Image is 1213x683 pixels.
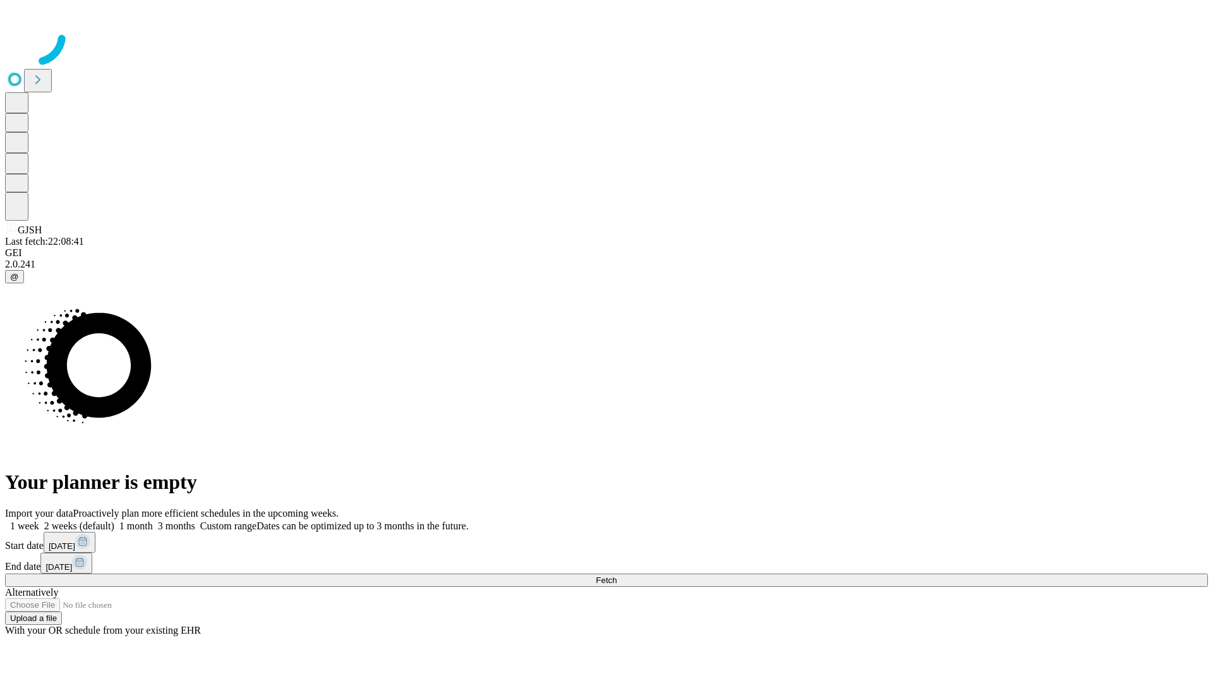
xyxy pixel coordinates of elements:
[596,575,617,585] span: Fetch
[5,236,84,247] span: Last fetch: 22:08:41
[45,562,72,572] span: [DATE]
[18,225,42,235] span: GJSH
[5,508,73,519] span: Import your data
[5,270,24,283] button: @
[158,520,195,531] span: 3 months
[10,520,39,531] span: 1 week
[5,574,1208,587] button: Fetch
[10,272,19,281] span: @
[5,259,1208,270] div: 2.0.241
[119,520,153,531] span: 1 month
[5,587,58,598] span: Alternatively
[40,553,92,574] button: [DATE]
[44,520,114,531] span: 2 weeks (default)
[5,247,1208,259] div: GEI
[5,471,1208,494] h1: Your planner is empty
[5,612,62,625] button: Upload a file
[256,520,468,531] span: Dates can be optimized up to 3 months in the future.
[49,541,75,551] span: [DATE]
[44,532,95,553] button: [DATE]
[5,625,201,636] span: With your OR schedule from your existing EHR
[200,520,256,531] span: Custom range
[73,508,339,519] span: Proactively plan more efficient schedules in the upcoming weeks.
[5,553,1208,574] div: End date
[5,532,1208,553] div: Start date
